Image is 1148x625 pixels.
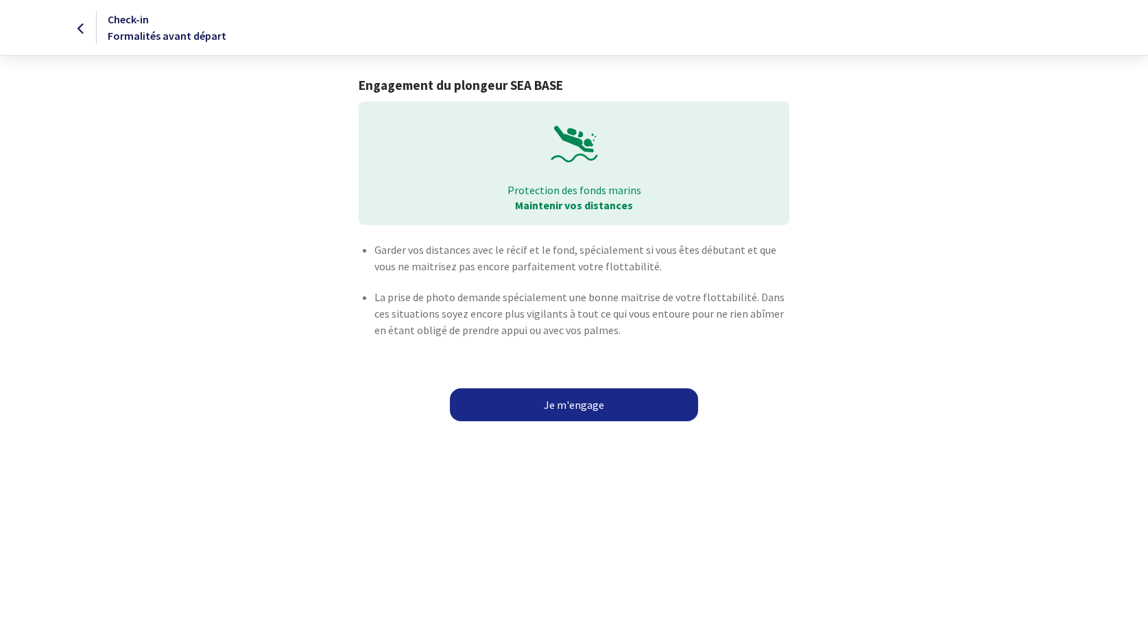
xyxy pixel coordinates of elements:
[374,289,789,338] p: La prise de photo demande spécialement une bonne maitrise de votre flottabilité. Dans ces situati...
[450,388,698,421] a: Je m'engage
[515,198,633,212] strong: Maintenir vos distances
[359,78,789,93] h1: Engagement du plongeur SEA BASE
[108,12,226,43] span: Check-in Formalités avant départ
[374,241,789,274] p: Garder vos distances avec le récif et le fond, spécialement si vous êtes débutant et que vous ne ...
[368,182,779,198] p: Protection des fonds marins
